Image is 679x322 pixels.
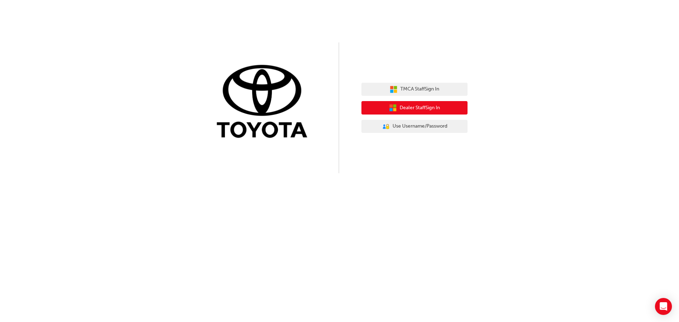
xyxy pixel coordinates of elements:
[361,101,468,115] button: Dealer StaffSign In
[393,122,447,130] span: Use Username/Password
[361,120,468,133] button: Use Username/Password
[361,83,468,96] button: TMCA StaffSign In
[400,85,439,93] span: TMCA Staff Sign In
[655,298,672,315] div: Open Intercom Messenger
[400,104,440,112] span: Dealer Staff Sign In
[211,63,318,141] img: Trak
